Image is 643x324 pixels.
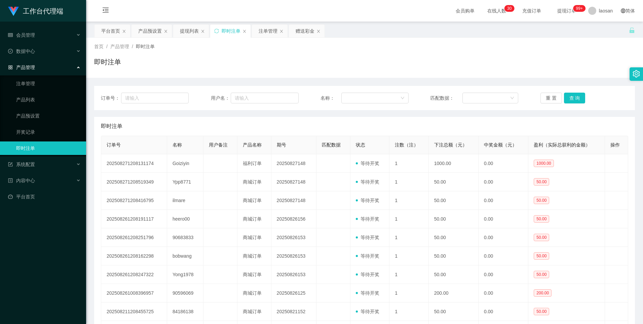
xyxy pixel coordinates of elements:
i: 图标: down [401,96,405,101]
i: 图标: close [279,29,283,33]
td: 1000.00 [429,154,479,173]
span: 1000.00 [534,160,554,167]
i: 图标: close [122,29,126,33]
a: 开奖记录 [16,125,81,139]
span: 等待开奖 [356,253,379,259]
span: 50.00 [534,234,549,241]
i: 图标: form [8,162,13,167]
button: 查 询 [564,93,585,103]
span: 用户备注 [209,142,228,148]
span: / [106,44,108,49]
td: 商城订单 [237,210,271,228]
span: 订单号： [101,95,121,102]
span: 等待开奖 [356,198,379,203]
span: 中奖金额（元） [484,142,517,148]
td: 1 [389,284,429,302]
span: 等待开奖 [356,309,379,314]
span: 提现订单 [554,8,579,13]
td: 202508271208131174 [101,154,167,173]
td: bobwang [167,247,203,265]
td: Yong1978 [167,265,203,284]
td: 202508261208251796 [101,228,167,247]
td: 50.00 [429,302,479,321]
td: 20250827148 [271,191,316,210]
div: 赠送彩金 [296,25,314,37]
td: 1 [389,265,429,284]
button: 重 置 [540,93,562,103]
i: 图标: profile [8,178,13,183]
span: 即时注单 [101,122,122,130]
sup: 980 [573,5,585,12]
input: 请输入 [121,93,189,103]
div: 产品预设置 [138,25,162,37]
td: 20250827148 [271,154,316,173]
span: 产品管理 [8,65,35,70]
td: 1 [389,228,429,247]
span: 用户名： [211,95,231,102]
td: 0.00 [479,210,528,228]
span: 即时注单 [136,44,155,49]
span: 充值订单 [519,8,544,13]
span: 200.00 [534,289,552,297]
span: 名称 [173,142,182,148]
td: 50.00 [429,228,479,247]
i: 图标: close [164,29,168,33]
td: 202508271208519349 [101,173,167,191]
i: 图标: close [316,29,320,33]
td: 20250821152 [271,302,316,321]
td: 50.00 [429,210,479,228]
td: 1 [389,210,429,228]
span: 期号 [277,142,286,148]
td: 0.00 [479,284,528,302]
a: 工作台代理端 [8,8,63,13]
span: 会员管理 [8,32,35,38]
td: ilmare [167,191,203,210]
td: 0.00 [479,173,528,191]
i: 图标: setting [633,70,640,77]
span: 50.00 [534,308,549,315]
td: 商城订单 [237,173,271,191]
span: 系统配置 [8,162,35,167]
span: 产品名称 [243,142,262,148]
td: 202508271208416795 [101,191,167,210]
td: 50.00 [429,265,479,284]
td: 1 [389,247,429,265]
span: 数据中心 [8,48,35,54]
span: 50.00 [534,215,549,223]
td: 商城订单 [237,228,271,247]
div: 平台首页 [101,25,120,37]
p: 3 [507,5,509,12]
div: 注单管理 [259,25,277,37]
td: 商城订单 [237,247,271,265]
span: 等待开奖 [356,161,379,166]
input: 请输入 [231,93,299,103]
span: 50.00 [534,271,549,278]
span: 名称： [320,95,341,102]
td: 1 [389,302,429,321]
td: 90596069 [167,284,203,302]
td: 202508261008396957 [101,284,167,302]
span: 产品管理 [110,44,129,49]
td: 20250827148 [271,173,316,191]
td: 1 [389,191,429,210]
i: 图标: unlock [629,27,635,33]
p: 0 [509,5,512,12]
i: 图标: close [242,29,247,33]
h1: 即时注单 [94,57,121,67]
td: 20250826153 [271,247,316,265]
span: 50.00 [534,252,549,260]
td: 商城订单 [237,284,271,302]
div: 提现列表 [180,25,199,37]
td: 1 [389,173,429,191]
a: 产品预设置 [16,109,81,123]
td: 20250826153 [271,265,316,284]
span: 等待开奖 [356,290,379,296]
td: 202508261208162298 [101,247,167,265]
span: 订单号 [107,142,121,148]
td: 0.00 [479,154,528,173]
i: 图标: down [510,96,514,101]
span: 50.00 [534,178,549,186]
span: 等待开奖 [356,235,379,240]
span: 等待开奖 [356,216,379,222]
td: 20250826125 [271,284,316,302]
